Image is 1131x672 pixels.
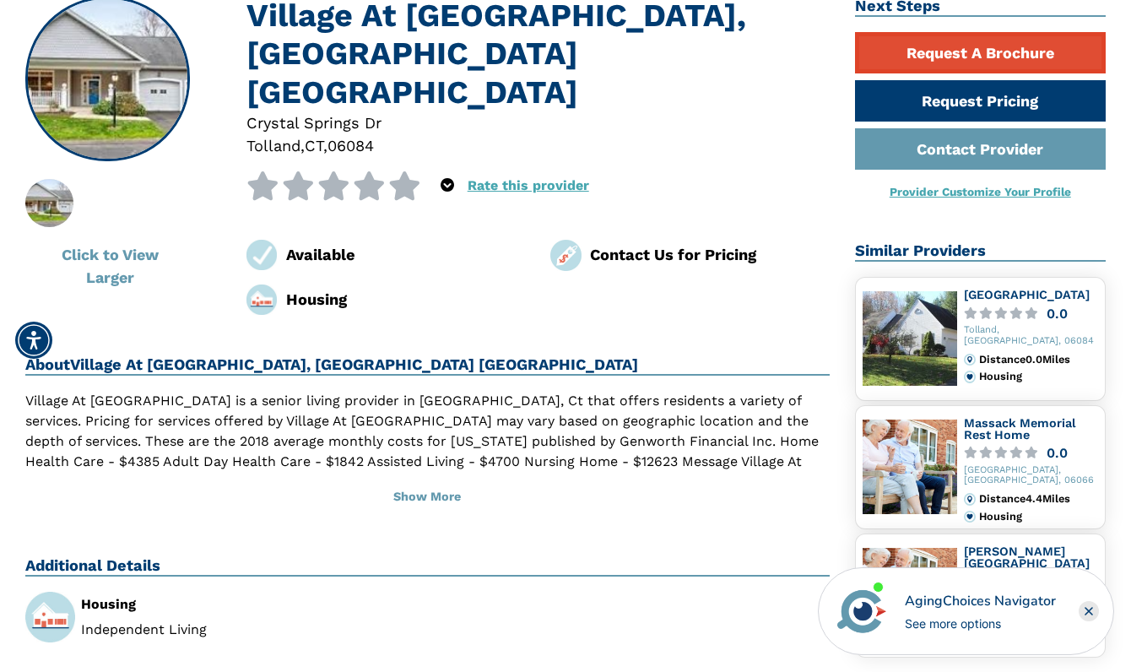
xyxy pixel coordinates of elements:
div: Accessibility Menu [15,322,52,359]
span: CT [305,137,323,154]
div: Tolland, [GEOGRAPHIC_DATA], 06084 [964,325,1099,347]
div: Distance 4.4 Miles [979,493,1098,505]
span: , [300,137,305,154]
span: Tolland [246,137,300,154]
a: Provider Customize Your Profile [890,185,1071,198]
img: primary.svg [964,511,976,523]
a: Rate this provider [468,177,589,193]
div: 06084 [327,134,374,157]
img: avatar [833,583,890,640]
div: Distance 0.0 Miles [979,354,1098,366]
a: Contact Provider [855,128,1107,170]
img: distance.svg [964,493,976,505]
a: [GEOGRAPHIC_DATA] [964,288,1090,301]
div: Housing [979,371,1098,382]
div: Close [1079,601,1099,621]
h2: Additional Details [25,556,830,577]
h2: About Village At [GEOGRAPHIC_DATA], [GEOGRAPHIC_DATA] [GEOGRAPHIC_DATA] [25,355,830,376]
button: Click to View Larger [25,234,194,298]
div: Housing [979,511,1098,523]
div: Available [286,243,526,266]
h2: Similar Providers [855,241,1107,262]
a: 0.0 [964,307,1099,320]
a: 0.0 [964,447,1099,459]
img: primary.svg [964,371,976,382]
div: 0.0 [1047,307,1068,320]
li: Independent Living [81,623,414,637]
img: Village At Crystal Springs, Tolland CT [7,179,92,227]
div: [GEOGRAPHIC_DATA], [GEOGRAPHIC_DATA], 06066 [964,465,1099,487]
button: Show More [25,479,830,516]
div: Contact Us for Pricing [590,243,830,266]
div: Housing [286,288,526,311]
a: [PERSON_NAME][GEOGRAPHIC_DATA] [964,545,1090,570]
div: AgingChoices Navigator [905,591,1056,611]
div: Crystal Springs Dr [246,111,830,134]
p: Village At [GEOGRAPHIC_DATA] is a senior living provider in [GEOGRAPHIC_DATA], Ct that offers res... [25,391,830,492]
span: , [323,137,327,154]
div: Housing [81,598,414,611]
a: Request Pricing [855,80,1107,122]
a: Request A Brochure [855,32,1107,73]
div: See more options [905,615,1056,632]
a: Massack Memorial Rest Home [964,416,1076,442]
img: distance.svg [964,354,976,366]
div: Popover trigger [441,171,454,200]
div: 0.0 [1047,447,1068,459]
